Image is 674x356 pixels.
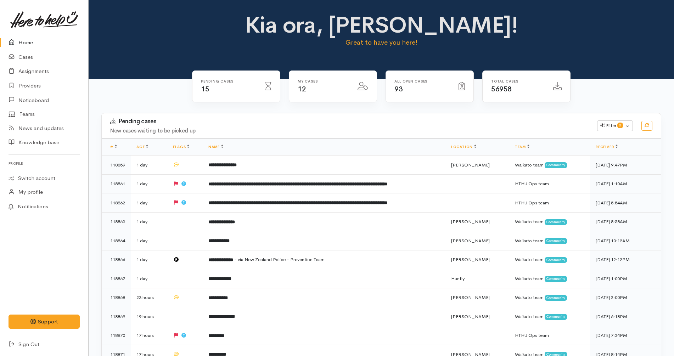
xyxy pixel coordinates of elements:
[545,257,567,263] span: Community
[590,193,661,213] td: [DATE] 5:54AM
[102,307,131,326] td: 118869
[451,162,490,168] span: [PERSON_NAME]
[131,250,167,269] td: 1 day
[509,288,590,307] td: Waikato team
[243,38,519,47] p: Great to have you here!
[102,269,131,288] td: 118867
[509,231,590,250] td: Waikato team
[545,276,567,282] span: Community
[102,193,131,213] td: 118862
[590,307,661,326] td: [DATE] 6:18PM
[102,326,131,345] td: 118870
[509,212,590,231] td: Waikato team
[545,295,567,301] span: Community
[451,145,476,149] a: Location
[590,212,661,231] td: [DATE] 8:58AM
[102,212,131,231] td: 118863
[590,156,661,175] td: [DATE] 9:47PM
[102,231,131,250] td: 118864
[102,288,131,307] td: 118868
[509,156,590,175] td: Waikato team
[590,288,661,307] td: [DATE] 2:00PM
[545,238,567,244] span: Community
[131,326,167,345] td: 17 hours
[131,193,167,213] td: 1 day
[545,162,567,168] span: Community
[9,159,80,168] h6: Profile
[298,79,349,83] h6: My cases
[102,174,131,193] td: 118861
[394,79,450,83] h6: All Open cases
[131,156,167,175] td: 1 day
[491,85,512,94] span: 56958
[110,118,589,125] h3: Pending cases
[173,145,189,149] a: Flags
[515,145,529,149] a: Team
[208,145,223,149] a: Name
[509,269,590,288] td: Waikato team
[136,145,148,149] a: Age
[234,256,325,262] span: - via New Zealand Police - Prevention Team
[451,313,490,320] span: [PERSON_NAME]
[131,231,167,250] td: 1 day
[102,250,131,269] td: 118866
[298,85,306,94] span: 12
[9,315,80,329] button: Support
[451,294,490,300] span: [PERSON_NAME]
[110,145,117,149] a: #
[509,250,590,269] td: Waikato team
[597,120,633,131] button: Filter0
[509,193,590,213] td: HTHU Ops team
[590,174,661,193] td: [DATE] 1:10AM
[131,174,167,193] td: 1 day
[243,13,519,38] h1: Kia ora, [PERSON_NAME]!
[491,79,545,83] h6: Total cases
[394,85,403,94] span: 93
[201,85,209,94] span: 15
[131,288,167,307] td: 23 hours
[596,145,618,149] a: Received
[131,307,167,326] td: 19 hours
[545,219,567,225] span: Community
[590,269,661,288] td: [DATE] 1:00PM
[590,231,661,250] td: [DATE] 10:12AM
[201,79,257,83] h6: Pending cases
[509,326,590,345] td: HTHU Ops team
[509,174,590,193] td: HTHU Ops team
[110,128,589,134] h4: New cases waiting to be picked up
[451,238,490,244] span: [PERSON_NAME]
[451,256,490,262] span: [PERSON_NAME]
[545,314,567,320] span: Community
[509,307,590,326] td: Waikato team
[590,326,661,345] td: [DATE] 7:34PM
[617,123,623,128] span: 0
[102,156,131,175] td: 118859
[131,269,167,288] td: 1 day
[131,212,167,231] td: 1 day
[590,250,661,269] td: [DATE] 12:12PM
[451,276,465,282] span: Huntly
[451,219,490,225] span: [PERSON_NAME]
